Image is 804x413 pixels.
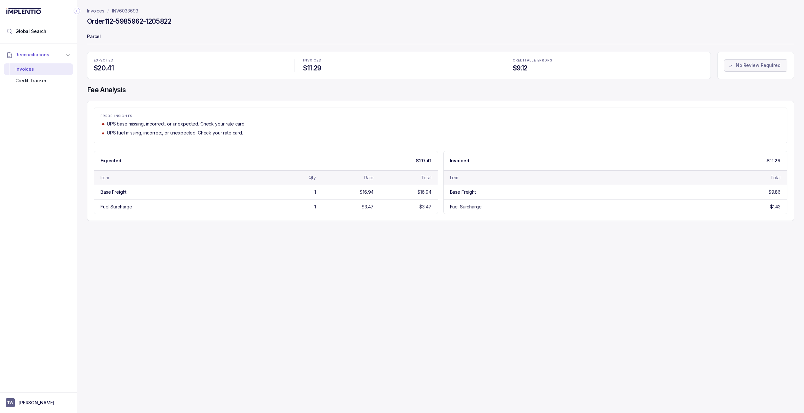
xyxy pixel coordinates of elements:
[362,204,374,210] div: $3.47
[450,174,458,181] div: Item
[513,64,704,73] h4: $9.12
[416,158,431,164] p: $20.41
[4,62,73,88] div: Reconciliations
[100,158,121,164] p: Expected
[736,62,780,69] p: No Review Required
[112,8,138,14] a: INV6033693
[770,174,781,181] div: Total
[4,48,73,62] button: Reconciliations
[417,189,431,195] div: $16.94
[314,204,316,210] div: 1
[107,130,243,136] p: UPS fuel missing, incorrect, or unexpected. Check your rate card.
[107,121,245,127] p: UPS base missing, incorrect, or unexpected. Check your rate card.
[94,64,285,73] h4: $20.41
[100,121,106,126] img: trend image
[19,400,54,406] p: [PERSON_NAME]
[87,8,104,14] a: Invoices
[360,189,374,195] div: $16.94
[100,131,106,135] img: trend image
[15,28,46,35] span: Global Search
[767,158,781,164] p: $11.29
[770,204,781,210] div: $1.43
[15,52,49,58] span: Reconciliations
[768,189,781,195] div: $9.86
[100,204,132,210] div: Fuel Surcharge
[87,8,138,14] nav: breadcrumb
[421,174,431,181] div: Total
[314,189,316,195] div: 1
[450,204,482,210] div: Fuel Surcharge
[6,398,15,407] span: User initials
[9,63,68,75] div: Invoices
[309,174,316,181] div: Qty
[450,189,476,195] div: Base Freight
[94,59,285,62] p: EXPECTED
[364,174,374,181] div: Rate
[419,204,431,210] div: $3.47
[100,174,109,181] div: Item
[100,189,126,195] div: Base Freight
[6,398,71,407] button: User initials[PERSON_NAME]
[450,158,469,164] p: Invoiced
[87,85,794,94] h4: Fee Analysis
[87,31,794,44] p: Parcel
[73,7,81,15] div: Collapse Icon
[100,114,781,118] p: ERROR INSIGHTS
[303,59,494,62] p: INVOICED
[303,64,494,73] h4: $11.29
[87,17,171,26] h4: Order 112-5985962-1205822
[513,59,704,62] p: CREDITABLE ERRORS
[9,75,68,86] div: Credit Tracker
